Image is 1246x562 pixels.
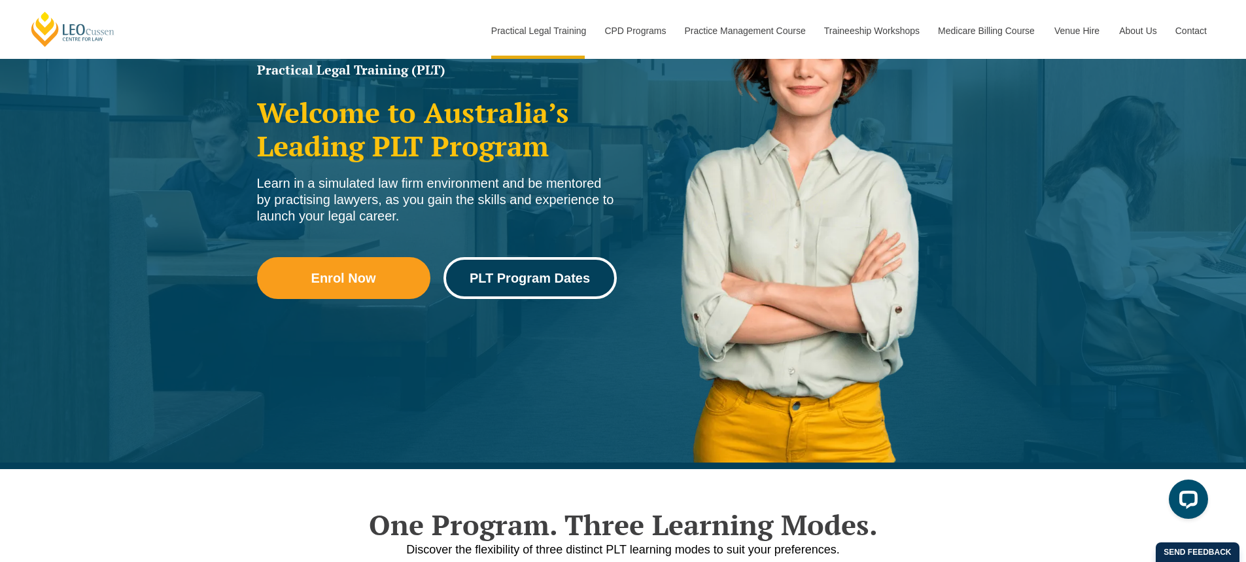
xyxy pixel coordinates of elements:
[443,257,617,299] a: PLT Program Dates
[257,96,617,162] h2: Welcome to Australia’s Leading PLT Program
[257,175,617,224] div: Learn in a simulated law firm environment and be mentored by practising lawyers, as you gain the ...
[1166,3,1217,59] a: Contact
[251,542,996,558] p: Discover the flexibility of three distinct PLT learning modes to suit your preferences.
[470,272,590,285] span: PLT Program Dates
[1109,3,1166,59] a: About Us
[29,10,116,48] a: [PERSON_NAME] Centre for Law
[311,272,376,285] span: Enrol Now
[251,508,996,541] h2: One Program. Three Learning Modes.
[257,63,617,77] h1: Practical Legal Training (PLT)
[1045,3,1109,59] a: Venue Hire
[814,3,928,59] a: Traineeship Workshops
[1158,474,1213,529] iframe: LiveChat chat widget
[257,257,430,299] a: Enrol Now
[928,3,1045,59] a: Medicare Billing Course
[595,3,674,59] a: CPD Programs
[481,3,595,59] a: Practical Legal Training
[675,3,814,59] a: Practice Management Course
